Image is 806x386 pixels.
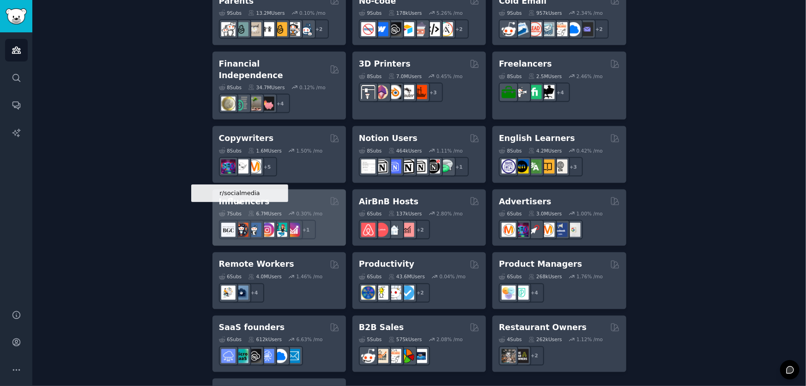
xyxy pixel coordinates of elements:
h2: Copywriters [219,133,274,144]
img: NotionPromote [439,159,453,174]
img: Notiontemplates [361,159,376,174]
div: + 2 [411,283,430,303]
img: b2b_sales [553,22,568,37]
div: 3.0M Users [528,210,562,217]
h2: SaaS founders [219,322,285,334]
img: lifehacks [374,286,388,300]
img: AirBnBHosts [374,223,388,237]
h2: Notion Users [359,133,418,144]
div: + 3 [424,83,443,102]
img: freelance_forhire [515,85,529,99]
img: notioncreations [374,159,388,174]
div: 6.63 % /mo [297,337,323,343]
img: restaurantowners [502,349,516,363]
img: GummySearch logo [6,8,27,25]
img: microsaas [234,349,248,363]
img: SaaS [221,349,236,363]
img: NotionGeeks [400,159,414,174]
div: + 2 [309,19,329,39]
div: 0.04 % /mo [439,274,466,280]
img: SEO [221,159,236,174]
img: NoCodeSaaS [387,22,401,37]
img: blender [387,85,401,99]
img: googleads [566,223,581,237]
div: 8 Sub s [219,84,242,91]
img: FreeNotionTemplates [387,159,401,174]
h2: 3D Printers [359,58,411,70]
img: Parents [299,22,313,37]
img: AirBnBInvesting [400,223,414,237]
img: parentsofmultiples [286,22,300,37]
img: Adalo [439,22,453,37]
img: daddit [221,22,236,37]
div: + 4 [245,283,264,303]
img: Airtable [400,22,414,37]
img: RemoteJobs [221,286,236,300]
img: productivity [387,286,401,300]
img: marketing [502,223,516,237]
img: LearnEnglishOnReddit [540,159,555,174]
h2: B2B Sales [359,322,404,334]
img: 3Dmodeling [374,85,388,99]
div: 8 Sub s [219,147,242,154]
div: 8 Sub s [359,147,382,154]
img: ProductMgmt [515,286,529,300]
img: languagelearning [502,159,516,174]
img: sales [361,349,376,363]
img: Fiverr [527,85,542,99]
img: language_exchange [527,159,542,174]
img: Instagram [247,223,261,237]
div: + 2 [589,19,609,39]
div: 6 Sub s [219,274,242,280]
img: Fire [247,97,261,111]
div: + 3 [564,157,583,177]
img: b2b_sales [387,349,401,363]
img: SEO [515,223,529,237]
div: 0.42 % /mo [576,147,603,154]
img: BestNotionTemplates [426,159,440,174]
div: + 4 [551,83,570,102]
div: 6 Sub s [499,274,522,280]
img: beyondthebump [247,22,261,37]
div: 6.7M Users [248,210,282,217]
img: Freelancers [540,85,555,99]
div: 1.46 % /mo [296,274,322,280]
img: FacebookAds [553,223,568,237]
div: 1.6M Users [248,147,282,154]
img: B2BSaaS [273,349,287,363]
img: webflow [374,22,388,37]
img: PPC [527,223,542,237]
img: ender3 [400,85,414,99]
img: B_2_B_Selling_Tips [413,349,427,363]
img: advertising [540,223,555,237]
img: airbnb_hosts [361,223,376,237]
div: 0.45 % /mo [436,73,463,80]
img: socialmedia [234,223,248,237]
div: 0.10 % /mo [299,10,326,16]
img: KeepWriting [234,159,248,174]
div: 1.00 % /mo [576,210,603,217]
div: 137k Users [388,210,422,217]
div: + 2 [411,220,430,239]
img: SaaSSales [260,349,274,363]
img: NoCodeMovement [426,22,440,37]
div: 262k Users [528,337,562,343]
div: 1.11 % /mo [436,147,463,154]
div: 268k Users [528,274,562,280]
div: 2.46 % /mo [576,73,603,80]
img: forhire [502,85,516,99]
img: LeadGeneration [527,22,542,37]
div: 9 Sub s [219,10,242,16]
img: B2BSaaS [566,22,581,37]
img: AskNotion [413,159,427,174]
img: BarOwners [515,349,529,363]
img: EmailOutreach [579,22,594,37]
div: 1.76 % /mo [576,274,603,280]
h2: Restaurant Owners [499,322,587,334]
div: 6 Sub s [499,210,522,217]
div: 6 Sub s [359,210,382,217]
div: 1.50 % /mo [296,147,322,154]
div: 5.26 % /mo [436,10,463,16]
img: FixMyPrint [413,85,427,99]
img: Emailmarketing [515,22,529,37]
